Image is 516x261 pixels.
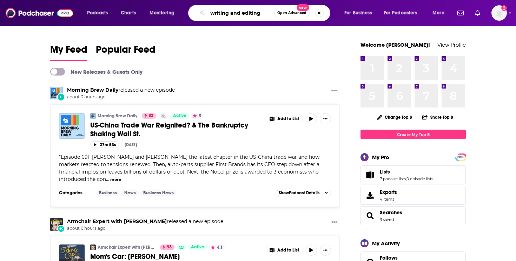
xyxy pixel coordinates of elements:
[360,130,466,139] a: Create My Top 8
[87,8,108,18] span: Podcasts
[125,142,137,147] div: [DATE]
[266,113,303,124] button: Show More Button
[188,244,207,250] a: Active
[380,217,394,222] a: 3 saved
[380,169,433,175] a: Lists
[472,7,483,19] a: Show notifications dropdown
[329,218,340,227] button: Show More Button
[363,170,377,180] a: Lists
[67,218,223,225] h3: released a new episode
[277,248,299,253] span: Add to List
[380,169,390,175] span: Lists
[406,176,406,181] span: ,
[50,44,87,60] span: My Feed
[50,68,143,76] a: New Releases & Guests Only
[195,5,337,21] div: Search podcasts, credits, & more...
[384,8,417,18] span: For Podcasters
[363,211,377,221] a: Searches
[140,190,177,196] a: Business News
[406,176,433,181] a: 0 episode lists
[67,87,175,93] h3: released a new episode
[59,154,319,182] span: Episode 691: [PERSON_NAME] and [PERSON_NAME] the latest chapter in the US-China trade war and how...
[106,176,109,182] span: ...
[491,5,507,21] span: Logged in as ldigiovine
[50,44,87,61] a: My Feed
[320,113,331,124] button: Show More Button
[90,252,180,261] span: Mom's Car: [PERSON_NAME]
[380,255,398,261] span: Follows
[191,113,203,119] button: 5
[82,7,117,19] button: open menu
[67,94,175,100] span: about 3 hours ago
[277,116,299,122] span: Add to List
[501,5,507,11] svg: Add a profile image
[98,244,156,250] a: Armchair Expert with [PERSON_NAME]
[59,190,91,196] h3: Categories
[98,113,137,119] a: Morning Brew Daily
[279,190,319,195] span: Show Podcast Details
[363,190,377,200] span: Exports
[96,44,156,61] a: Popular Feed
[90,121,248,138] span: US-China Trade War Reignited? & The Bankruptcy Shaking Wall St.
[360,186,466,205] a: Exports
[90,141,119,148] button: 27m 53s
[59,113,85,139] img: US-China Trade War Reignited? & The Bankruptcy Shaking Wall St.
[145,7,184,19] button: open menu
[437,41,466,48] a: View Profile
[148,112,153,119] span: 83
[344,8,372,18] span: For Business
[456,154,465,159] a: PRO
[116,7,140,19] a: Charts
[380,189,397,195] span: Exports
[90,244,96,250] img: Armchair Expert with Dax Shepard
[329,87,340,96] button: Show More Button
[90,252,261,261] a: Mom's Car: [PERSON_NAME]
[207,7,274,19] input: Search podcasts, credits, & more...
[50,218,63,231] img: Armchair Expert with Dax Shepard
[379,7,428,19] button: open menu
[57,93,65,101] div: New Episode
[67,87,118,93] a: Morning Brew Daily
[50,87,63,99] img: Morning Brew Daily
[373,113,416,122] button: Change Top 8
[170,113,189,119] a: Active
[380,176,406,181] a: 7 podcast lists
[266,244,303,256] button: Show More Button
[360,206,466,225] span: Searches
[360,165,466,184] span: Lists
[110,177,121,183] button: more
[67,226,223,231] span: about 6 hours ago
[491,5,507,21] button: Show profile menu
[6,6,73,20] img: Podchaser - Follow, Share and Rate Podcasts
[121,8,136,18] span: Charts
[428,7,453,19] button: open menu
[380,197,397,202] span: 4 items
[491,5,507,21] img: User Profile
[380,209,402,216] a: Searches
[432,8,444,18] span: More
[297,4,309,11] span: New
[67,218,167,224] a: Armchair Expert with Dax Shepard
[422,110,454,124] button: Share Top 8
[360,41,430,48] a: Welcome [PERSON_NAME]!
[320,244,331,256] button: Show More Button
[59,154,319,182] span: "
[142,113,156,119] a: 83
[209,244,225,250] button: 4.1
[96,190,120,196] a: Business
[372,240,400,247] div: My Activity
[90,113,96,119] img: Morning Brew Daily
[150,8,174,18] span: Monitoring
[191,244,204,251] span: Active
[455,7,467,19] a: Show notifications dropdown
[96,44,156,60] span: Popular Feed
[339,7,381,19] button: open menu
[274,9,310,17] button: Open AdvancedNew
[160,244,174,250] a: 93
[276,189,331,197] button: ShowPodcast Details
